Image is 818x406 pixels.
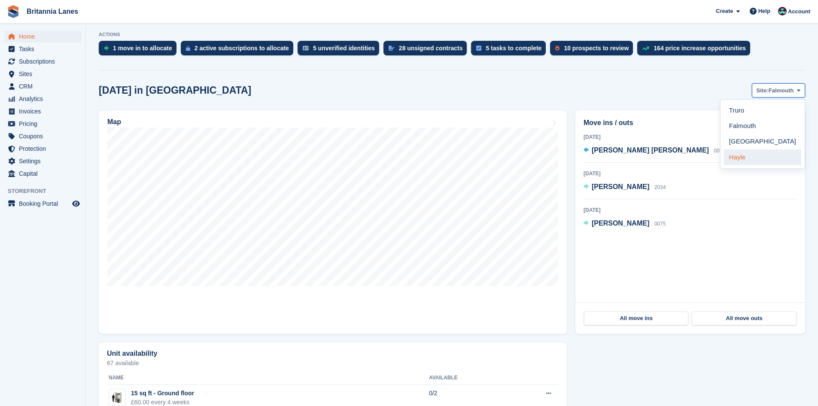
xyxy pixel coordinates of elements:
a: menu [4,198,81,210]
span: Help [758,7,770,15]
div: 5 unverified identities [313,45,375,52]
a: 5 unverified identities [298,41,383,60]
span: Pricing [19,118,70,130]
a: menu [4,155,81,167]
span: Falmouth [769,86,794,95]
img: active_subscription_to_allocate_icon-d502201f5373d7db506a760aba3b589e785aa758c864c3986d89f69b8ff3... [186,46,190,51]
a: All move ins [584,311,688,325]
span: 0076 [714,148,725,154]
a: menu [4,80,81,92]
span: Sites [19,68,70,80]
a: Hayle [724,150,801,165]
span: Account [788,7,810,16]
span: [PERSON_NAME] [592,183,649,190]
img: prospect-51fa495bee0391a8d652442698ab0144808aea92771e9ea1ae160a38d050c398.svg [555,46,560,51]
div: 5 tasks to complete [486,45,541,52]
img: 15-sqft-unit.jpg [109,391,125,404]
a: Britannia Lanes [23,4,82,18]
a: Map [99,110,567,334]
span: Coupons [19,130,70,142]
span: Invoices [19,105,70,117]
img: move_ins_to_allocate_icon-fdf77a2bb77ea45bf5b3d319d69a93e2d87916cf1d5bf7949dd705db3b84f3ca.svg [104,46,109,51]
img: task-75834270c22a3079a89374b754ae025e5fb1db73e45f91037f5363f120a921f8.svg [476,46,481,51]
span: Create [716,7,733,15]
img: stora-icon-8386f47178a22dfd0bd8f6a31ec36ba5ce8667c1dd55bd0f319d3a0aa187defe.svg [7,5,20,18]
div: 164 price increase opportunities [654,45,746,52]
a: Preview store [71,198,81,209]
p: 67 available [107,360,559,366]
a: menu [4,55,81,67]
a: 2 active subscriptions to allocate [181,41,298,60]
button: Site: Falmouth [752,83,805,98]
span: Booking Portal [19,198,70,210]
a: 164 price increase opportunities [637,41,754,60]
a: menu [4,130,81,142]
span: Storefront [8,187,85,195]
span: CRM [19,80,70,92]
a: 1 move in to allocate [99,41,181,60]
div: 10 prospects to review [564,45,629,52]
span: [PERSON_NAME] [PERSON_NAME] [592,147,709,154]
a: menu [4,168,81,180]
div: 15 sq ft - Ground floor [131,389,194,398]
a: menu [4,31,81,43]
a: Falmouth [724,119,801,134]
a: [PERSON_NAME] [PERSON_NAME] 0076 [584,145,725,156]
img: price_increase_opportunities-93ffe204e8149a01c8c9dc8f82e8f89637d9d84a8eef4429ea346261dce0b2c0.svg [642,46,649,50]
a: [PERSON_NAME] 2034 [584,182,666,193]
th: Name [107,371,429,385]
a: All move outs [692,311,796,325]
a: 5 tasks to complete [471,41,550,60]
a: menu [4,93,81,105]
a: menu [4,68,81,80]
span: [PERSON_NAME] [592,220,649,227]
a: Truro [724,103,801,119]
h2: [DATE] in [GEOGRAPHIC_DATA] [99,85,251,96]
a: menu [4,43,81,55]
h2: Map [107,118,121,126]
span: Subscriptions [19,55,70,67]
div: [DATE] [584,133,797,141]
a: 28 unsigned contracts [383,41,471,60]
div: 1 move in to allocate [113,45,172,52]
a: [GEOGRAPHIC_DATA] [724,134,801,150]
div: [DATE] [584,170,797,177]
h2: Move ins / outs [584,118,797,128]
span: 0075 [654,221,666,227]
span: 2034 [654,184,666,190]
span: Analytics [19,93,70,105]
th: Available [429,371,509,385]
div: 28 unsigned contracts [399,45,463,52]
div: [DATE] [584,206,797,214]
a: [PERSON_NAME] 0075 [584,218,666,229]
span: Capital [19,168,70,180]
div: 2 active subscriptions to allocate [195,45,289,52]
img: Kirsty Miles [778,7,787,15]
span: Site: [757,86,769,95]
h2: Unit availability [107,350,157,357]
span: Protection [19,143,70,155]
span: Settings [19,155,70,167]
a: menu [4,118,81,130]
p: ACTIONS [99,32,805,37]
a: 10 prospects to review [550,41,637,60]
img: contract_signature_icon-13c848040528278c33f63329250d36e43548de30e8caae1d1a13099fd9432cc5.svg [389,46,395,51]
span: Home [19,31,70,43]
a: menu [4,105,81,117]
span: Tasks [19,43,70,55]
a: menu [4,143,81,155]
img: verify_identity-adf6edd0f0f0b5bbfe63781bf79b02c33cf7c696d77639b501bdc392416b5a36.svg [303,46,309,51]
